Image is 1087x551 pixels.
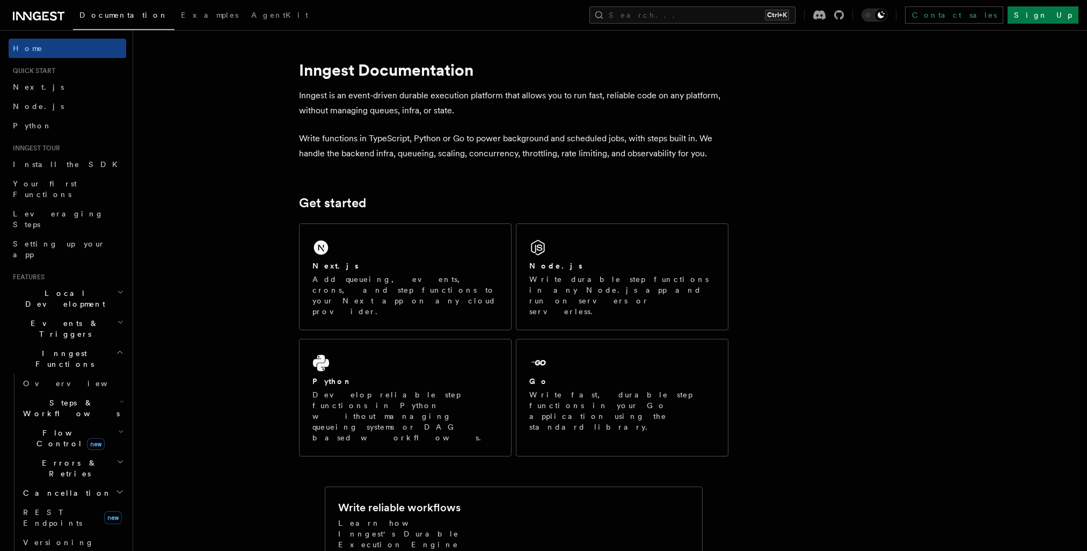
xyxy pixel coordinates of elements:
[905,6,1003,24] a: Contact sales
[9,314,126,344] button: Events & Triggers
[9,77,126,97] a: Next.js
[312,376,352,387] h2: Python
[19,397,120,419] span: Steps & Workflows
[19,458,116,479] span: Errors & Retries
[299,339,512,456] a: PythonDevelop reliable step functions in Python without managing queueing systems or DAG based wo...
[9,144,60,153] span: Inngest tour
[529,376,549,387] h2: Go
[9,39,126,58] a: Home
[13,102,64,111] span: Node.js
[9,318,117,339] span: Events & Triggers
[19,488,112,498] span: Cancellation
[589,6,796,24] button: Search...Ctrl+K
[19,483,126,503] button: Cancellation
[9,67,55,75] span: Quick start
[516,339,728,456] a: GoWrite fast, durable step functions in your Go application using the standard library.
[73,3,174,30] a: Documentation
[312,389,498,443] p: Develop reliable step functions in Python without managing queueing systems or DAG based workflows.
[299,131,728,161] p: Write functions in TypeScript, Python or Go to power background and scheduled jobs, with steps bu...
[9,155,126,174] a: Install the SDK
[1008,6,1078,24] a: Sign Up
[299,223,512,330] a: Next.jsAdd queueing, events, crons, and step functions to your Next app on any cloud provider.
[312,274,498,317] p: Add queueing, events, crons, and step functions to your Next app on any cloud provider.
[9,204,126,234] a: Leveraging Steps
[19,423,126,453] button: Flow Controlnew
[104,511,122,524] span: new
[13,160,124,169] span: Install the SDK
[299,60,728,79] h1: Inngest Documentation
[9,97,126,116] a: Node.js
[312,260,359,271] h2: Next.js
[87,438,105,450] span: new
[13,179,77,199] span: Your first Functions
[19,427,118,449] span: Flow Control
[23,538,94,547] span: Versioning
[13,209,104,229] span: Leveraging Steps
[181,11,238,19] span: Examples
[13,121,52,130] span: Python
[9,288,117,309] span: Local Development
[19,453,126,483] button: Errors & Retries
[23,508,82,527] span: REST Endpoints
[862,9,887,21] button: Toggle dark mode
[13,83,64,91] span: Next.js
[9,284,126,314] button: Local Development
[174,3,245,29] a: Examples
[19,393,126,423] button: Steps & Workflows
[299,88,728,118] p: Inngest is an event-driven durable execution platform that allows you to run fast, reliable code ...
[9,234,126,264] a: Setting up your app
[9,344,126,374] button: Inngest Functions
[9,348,116,369] span: Inngest Functions
[9,116,126,135] a: Python
[529,260,582,271] h2: Node.js
[529,389,715,432] p: Write fast, durable step functions in your Go application using the standard library.
[23,379,134,388] span: Overview
[9,174,126,204] a: Your first Functions
[9,273,45,281] span: Features
[79,11,168,19] span: Documentation
[245,3,315,29] a: AgentKit
[19,503,126,533] a: REST Endpointsnew
[529,274,715,317] p: Write durable step functions in any Node.js app and run on servers or serverless.
[765,10,789,20] kbd: Ctrl+K
[13,43,43,54] span: Home
[516,223,728,330] a: Node.jsWrite durable step functions in any Node.js app and run on servers or serverless.
[251,11,308,19] span: AgentKit
[299,195,366,211] a: Get started
[338,500,461,515] h2: Write reliable workflows
[19,374,126,393] a: Overview
[13,240,105,259] span: Setting up your app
